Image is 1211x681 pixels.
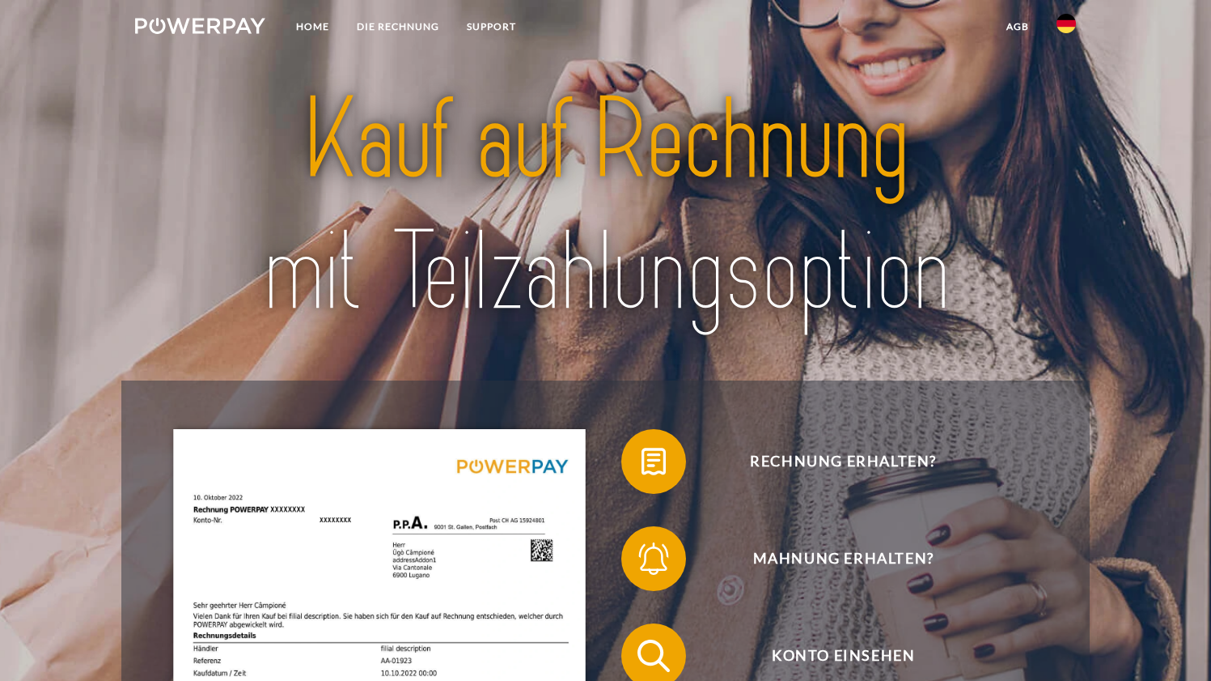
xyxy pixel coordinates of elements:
a: SUPPORT [453,12,530,41]
img: qb_bill.svg [633,441,674,482]
button: Rechnung erhalten? [621,429,1042,494]
img: qb_search.svg [633,636,674,676]
a: Home [282,12,343,41]
button: Mahnung erhalten? [621,526,1042,591]
img: title-powerpay_de.svg [181,68,1030,345]
span: Mahnung erhalten? [645,526,1041,591]
a: DIE RECHNUNG [343,12,453,41]
span: Rechnung erhalten? [645,429,1041,494]
img: de [1056,14,1076,33]
a: agb [993,12,1043,41]
img: logo-powerpay-white.svg [135,18,265,34]
img: qb_bell.svg [633,538,674,579]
